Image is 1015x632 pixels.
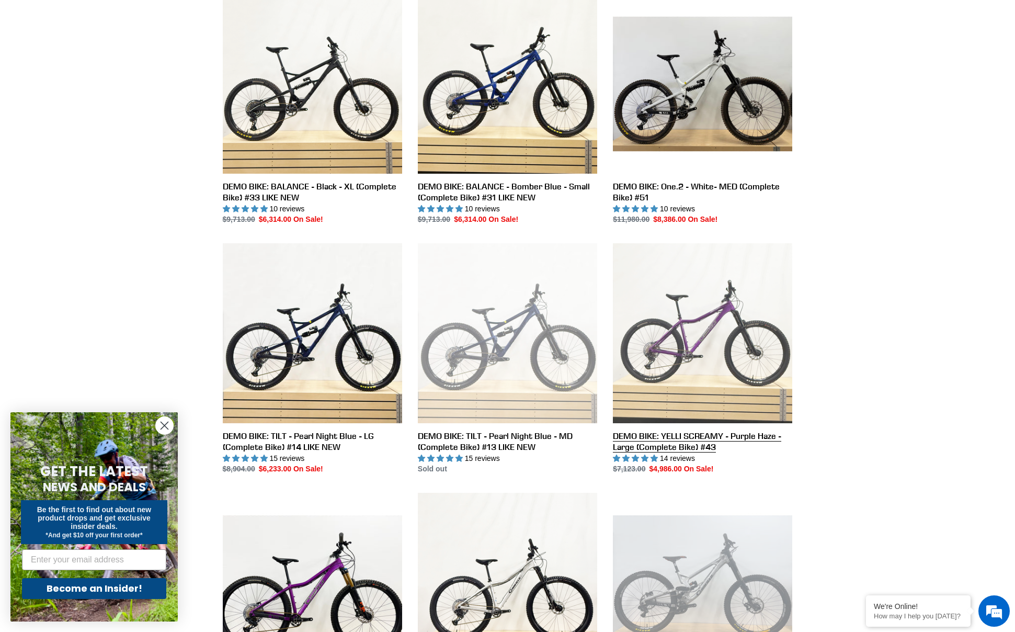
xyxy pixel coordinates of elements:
div: Navigation go back [12,58,27,73]
div: We're Online! [874,602,963,611]
input: Enter your email address [22,549,166,570]
button: Become an Insider! [22,578,166,599]
span: NEWS AND DEALS [43,479,146,495]
button: Close dialog [155,416,174,435]
img: d_696896380_company_1647369064580_696896380 [33,52,60,78]
p: How may I help you today? [874,612,963,620]
div: Chat with us now [70,59,191,72]
span: Be the first to find out about new product drops and get exclusive insider deals. [37,505,152,531]
span: GET THE LATEST [40,462,148,481]
span: *And get $10 off your first order* [45,532,142,539]
div: Minimize live chat window [172,5,197,30]
span: We're online! [61,132,144,238]
textarea: Type your message and hit 'Enter' [5,286,199,322]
